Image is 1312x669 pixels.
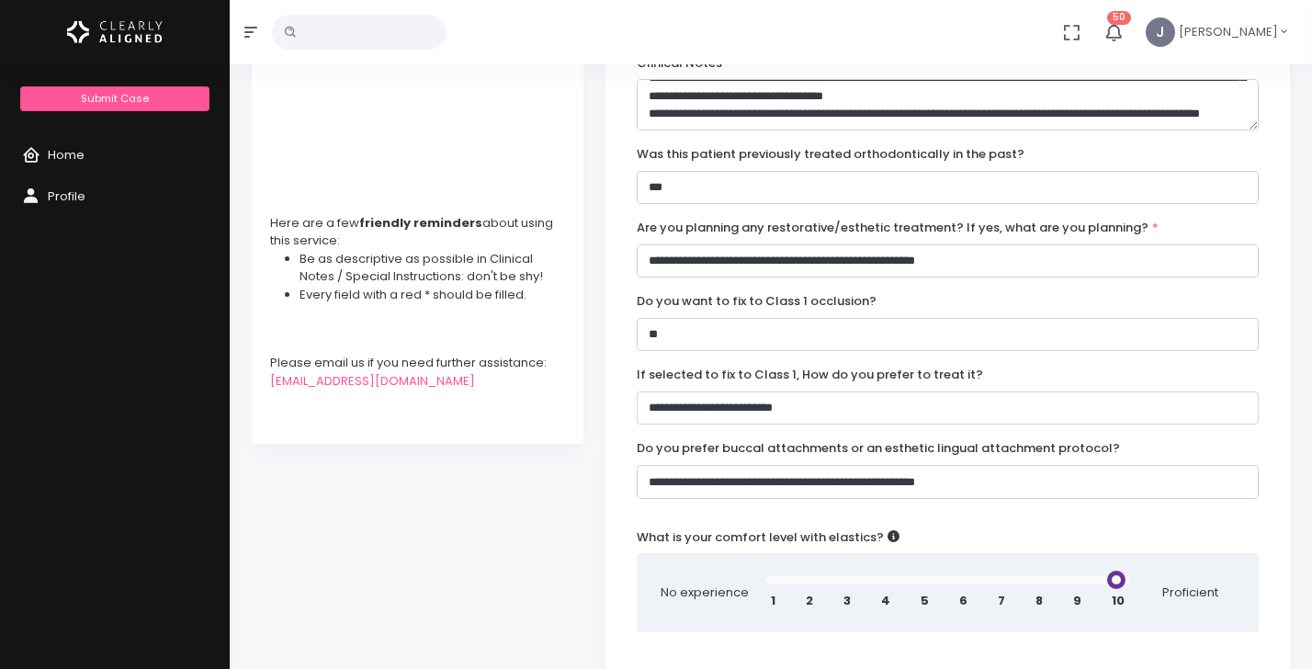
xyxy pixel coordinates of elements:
span: 2 [806,592,813,610]
span: Home [48,146,85,164]
a: Submit Case [20,86,209,111]
label: Do you want to fix to Class 1 occlusion? [637,292,877,311]
span: No experience [659,584,751,602]
li: Be as descriptive as possible in Clinical Notes / Special Instructions: don't be shy! [300,250,565,286]
span: Profile [48,187,85,205]
span: Proficient [1145,584,1237,602]
span: [PERSON_NAME] [1179,23,1278,41]
div: Here are a few about using this service: [270,214,565,250]
label: Are you planning any restorative/esthetic treatment? If yes, what are you planning? [637,219,1159,237]
div: Please email us if you need further assistance: [270,354,565,372]
span: 50 [1107,11,1131,25]
label: What is your comfort level with elastics? [637,528,899,547]
span: 4 [881,592,890,610]
a: [EMAIL_ADDRESS][DOMAIN_NAME] [270,372,475,390]
span: 1 [771,592,775,610]
label: Do you prefer buccal attachments or an esthetic lingual attachment protocol? [637,439,1120,458]
label: Was this patient previously treated orthodontically in the past? [637,145,1024,164]
span: 6 [959,592,967,610]
span: J [1146,17,1175,47]
span: 5 [921,592,929,610]
span: 3 [843,592,851,610]
li: Every field with a red * should be filled. [300,286,565,304]
img: Logo Horizontal [67,13,163,51]
span: 9 [1073,592,1081,610]
span: 8 [1035,592,1043,610]
span: 10 [1112,592,1125,610]
label: If selected to fix to Class 1, How do you prefer to treat it? [637,366,983,384]
span: Submit Case [81,91,149,106]
span: 7 [998,592,1005,610]
strong: friendly reminders [359,214,482,232]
